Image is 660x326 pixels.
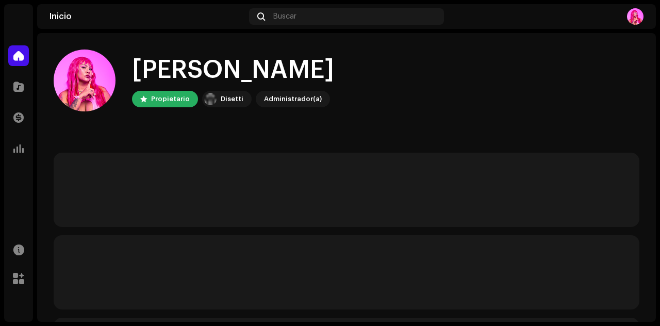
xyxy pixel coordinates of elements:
[221,93,243,105] div: Disetti
[204,93,217,105] img: 02a7c2d3-3c89-4098-b12f-2ff2945c95ee
[264,93,322,105] div: Administrador(a)
[49,12,245,21] div: Inicio
[54,50,115,111] img: ae469070-4dba-481c-8fc8-ace08554c8b7
[132,54,334,87] div: [PERSON_NAME]
[627,8,643,25] img: ae469070-4dba-481c-8fc8-ace08554c8b7
[151,93,190,105] div: Propietario
[273,12,296,21] span: Buscar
